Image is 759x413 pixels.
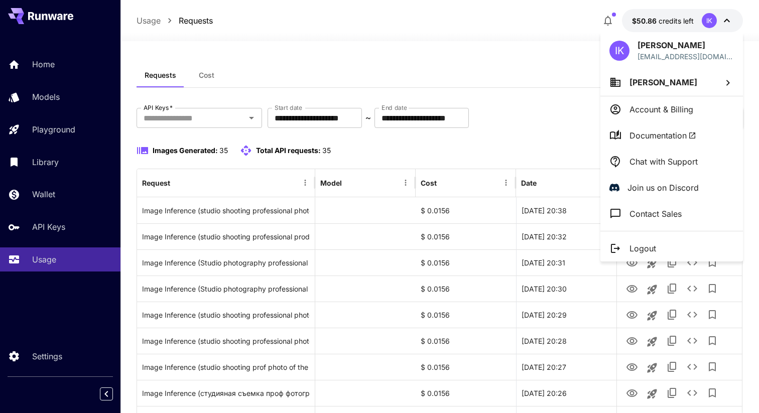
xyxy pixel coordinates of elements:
p: Logout [629,242,656,254]
span: Documentation [629,129,696,142]
span: [PERSON_NAME] [629,77,697,87]
div: IK [609,41,629,61]
div: iliakundenok@gmail.com [638,51,734,62]
p: Contact Sales [629,208,682,220]
p: [PERSON_NAME] [638,39,734,51]
p: [EMAIL_ADDRESS][DOMAIN_NAME] [638,51,734,62]
p: Chat with Support [629,156,698,168]
p: Join us on Discord [627,182,699,194]
p: Account & Billing [629,103,693,115]
button: [PERSON_NAME] [600,69,743,96]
